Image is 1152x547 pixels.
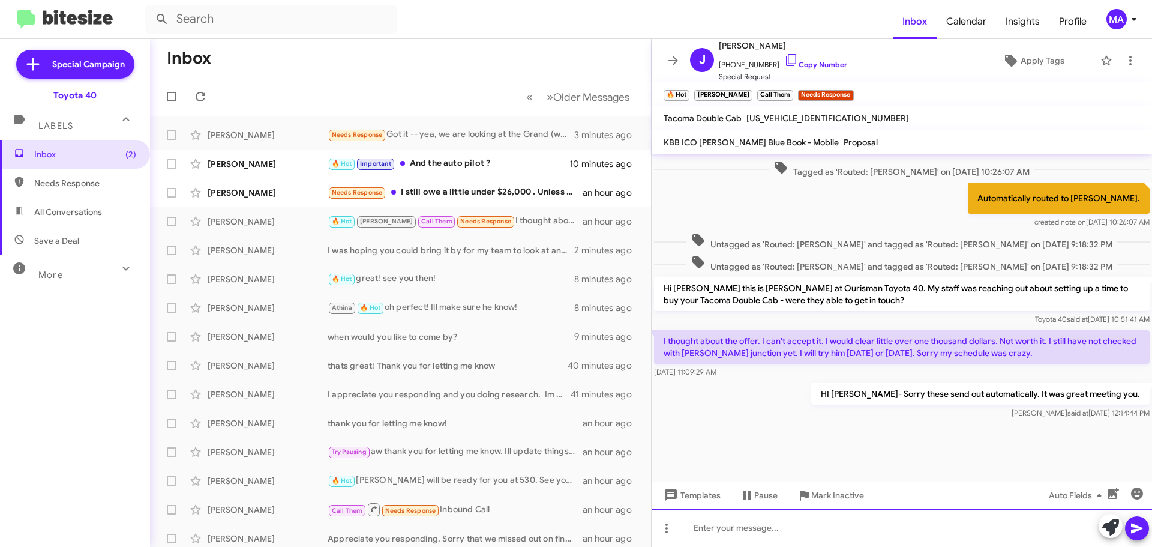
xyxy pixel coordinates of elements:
[844,137,878,148] span: Proposal
[34,206,102,218] span: All Conversations
[208,331,328,343] div: [PERSON_NAME]
[53,89,97,101] div: Toyota 40
[208,388,328,400] div: [PERSON_NAME]
[208,446,328,458] div: [PERSON_NAME]
[719,71,847,83] span: Special Request
[38,121,73,131] span: Labels
[1049,485,1106,506] span: Auto Fields
[421,217,452,225] span: Call Them
[664,90,689,101] small: 🔥 Hot
[547,89,553,104] span: »
[654,367,716,376] span: [DATE] 11:09:29 AM
[328,128,574,142] div: Got it -- yea, we are looking at the Grand (we are trading in our regular Highlander)
[654,277,1150,311] p: Hi [PERSON_NAME] this is [PERSON_NAME] at Ourisman Toyota 40. My staff was reaching out about set...
[360,304,380,312] span: 🔥 Hot
[167,49,211,68] h1: Inbox
[1021,50,1064,71] span: Apply Tags
[996,4,1049,39] a: Insights
[328,417,583,429] div: thank you for letting me know!
[328,214,583,228] div: I thought about the offer. I can't accept it. I would clear little over one thousand dollars. Not...
[328,360,569,372] div: thats great! Thank you for letting me know
[686,255,1117,273] span: Untagged as 'Routed: [PERSON_NAME]' and tagged as 'Routed: [PERSON_NAME]' on [DATE] 9:18:32 PM
[937,4,996,39] span: Calendar
[328,301,574,315] div: oh perfect! Ill make sure he know!
[328,502,583,517] div: Inbound Call
[34,177,136,189] span: Needs Response
[360,160,391,168] span: Important
[787,485,874,506] button: Mark Inactive
[385,507,436,515] span: Needs Response
[332,160,352,168] span: 🔥 Hot
[757,90,793,101] small: Call Them
[520,85,637,109] nav: Page navigation example
[1067,315,1088,324] span: said at
[332,448,367,456] span: Try Pausing
[34,235,79,247] span: Save a Deal
[654,330,1150,364] p: I thought about the offer. I can't accept it. I would clear little over one thousand dollars. Not...
[652,485,730,506] button: Templates
[332,131,383,139] span: Needs Response
[208,504,328,516] div: [PERSON_NAME]
[360,217,413,225] span: [PERSON_NAME]
[208,158,328,170] div: [PERSON_NAME]
[968,183,1150,214] p: Automatically routed to [PERSON_NAME].
[553,91,629,104] span: Older Messages
[332,507,363,515] span: Call Them
[208,417,328,429] div: [PERSON_NAME]
[208,533,328,545] div: [PERSON_NAME]
[784,60,847,69] a: Copy Number
[460,217,511,225] span: Needs Response
[569,360,641,372] div: 40 minutes ago
[694,90,752,101] small: [PERSON_NAME]
[208,302,328,314] div: [PERSON_NAME]
[798,90,853,101] small: Needs Response
[1035,315,1150,324] span: Toyota 40 [DATE] 10:51:41 AM
[145,5,397,34] input: Search
[893,4,937,39] a: Inbox
[332,217,352,225] span: 🔥 Hot
[971,50,1094,71] button: Apply Tags
[571,388,641,400] div: 41 minutes ago
[16,50,134,79] a: Special Campaign
[539,85,637,109] button: Next
[332,304,352,312] span: Athina
[328,157,569,171] div: And the auto pilot ?
[686,233,1117,250] span: Untagged as 'Routed: [PERSON_NAME]' and tagged as 'Routed: [PERSON_NAME]' on [DATE] 9:18:32 PM
[1096,9,1139,29] button: MA
[328,388,571,400] div: I appreciate you responding and you doing research. Im surprised our number and your research has...
[328,474,583,488] div: [PERSON_NAME] will be ready for you at 530. See you tonight
[328,445,583,459] div: aw thank you for letting me know. Ill update things and hopefully in the future we can help you!
[208,360,328,372] div: [PERSON_NAME]
[583,475,641,487] div: an hour ago
[574,331,641,343] div: 9 minutes ago
[583,417,641,429] div: an hour ago
[208,273,328,285] div: [PERSON_NAME]
[583,446,641,458] div: an hour ago
[519,85,540,109] button: Previous
[34,148,136,160] span: Inbox
[1034,217,1086,226] span: created note on
[719,53,847,71] span: [PHONE_NUMBER]
[328,533,583,545] div: Appreciate you responding. Sorry that we missed out on finding the deal for you!
[332,477,352,485] span: 🔥 Hot
[332,189,383,196] span: Needs Response
[526,89,533,104] span: «
[574,244,641,256] div: 2 minutes ago
[328,244,574,256] div: I was hoping you could bring it by for my team to look at and give you a solid number
[1067,408,1088,417] span: said at
[769,160,1034,178] span: Tagged as 'Routed: [PERSON_NAME]' on [DATE] 10:26:07 AM
[811,485,864,506] span: Mark Inactive
[583,504,641,516] div: an hour ago
[719,38,847,53] span: [PERSON_NAME]
[574,302,641,314] div: 8 minutes ago
[569,158,641,170] div: 10 minutes ago
[125,148,136,160] span: (2)
[208,216,328,228] div: [PERSON_NAME]
[208,475,328,487] div: [PERSON_NAME]
[38,270,63,280] span: More
[664,113,742,124] span: Tacoma Double Cab
[661,485,721,506] span: Templates
[1106,9,1127,29] div: MA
